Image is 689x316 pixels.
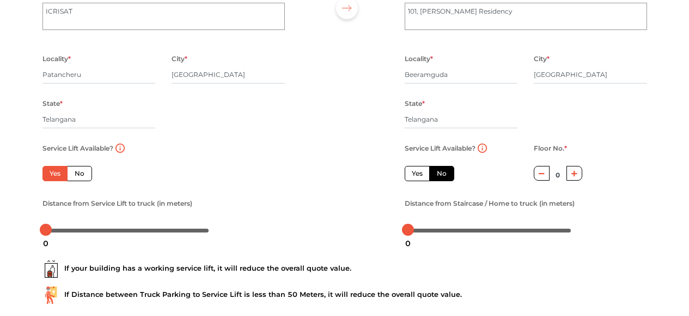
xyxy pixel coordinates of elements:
label: Locality [42,52,71,66]
div: 0 [39,234,53,253]
label: Service Lift Available? [42,141,113,156]
textarea: ICRISAT [42,3,285,30]
label: No [67,166,92,181]
img: ... [42,287,60,304]
label: Service Lift Available? [405,141,475,156]
img: ... [42,260,60,278]
label: Distance from Service Lift to truck (in meters) [42,196,192,211]
label: Locality [405,52,433,66]
label: State [405,97,425,111]
div: If your building has a working service lift, it will reduce the overall quote value. [42,260,647,278]
label: Distance from Staircase / Home to truck (in meters) [405,196,575,211]
label: Floor No. [534,141,567,156]
label: Yes [405,166,430,181]
label: City [534,52,550,66]
div: If Distance between Truck Parking to Service Lift is less than 50 Meters, it will reduce the over... [42,287,647,304]
label: Yes [42,166,68,181]
label: No [429,166,454,181]
label: State [42,97,63,111]
div: 0 [401,234,415,253]
label: City [172,52,187,66]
